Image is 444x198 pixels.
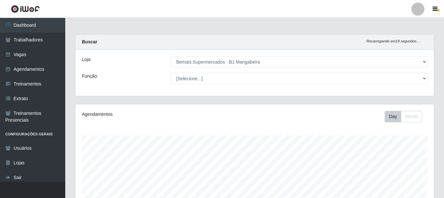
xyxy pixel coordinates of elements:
[385,111,422,122] div: First group
[82,56,90,63] label: Loja
[385,111,427,122] div: Toolbar with button groups
[366,39,420,43] i: Recarregando em 19 segundos...
[401,111,422,122] button: Month
[82,73,97,80] label: Função
[11,5,40,13] img: CoreUI Logo
[82,39,97,44] strong: Buscar
[82,111,220,118] div: Agendamentos
[385,111,401,122] button: Day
